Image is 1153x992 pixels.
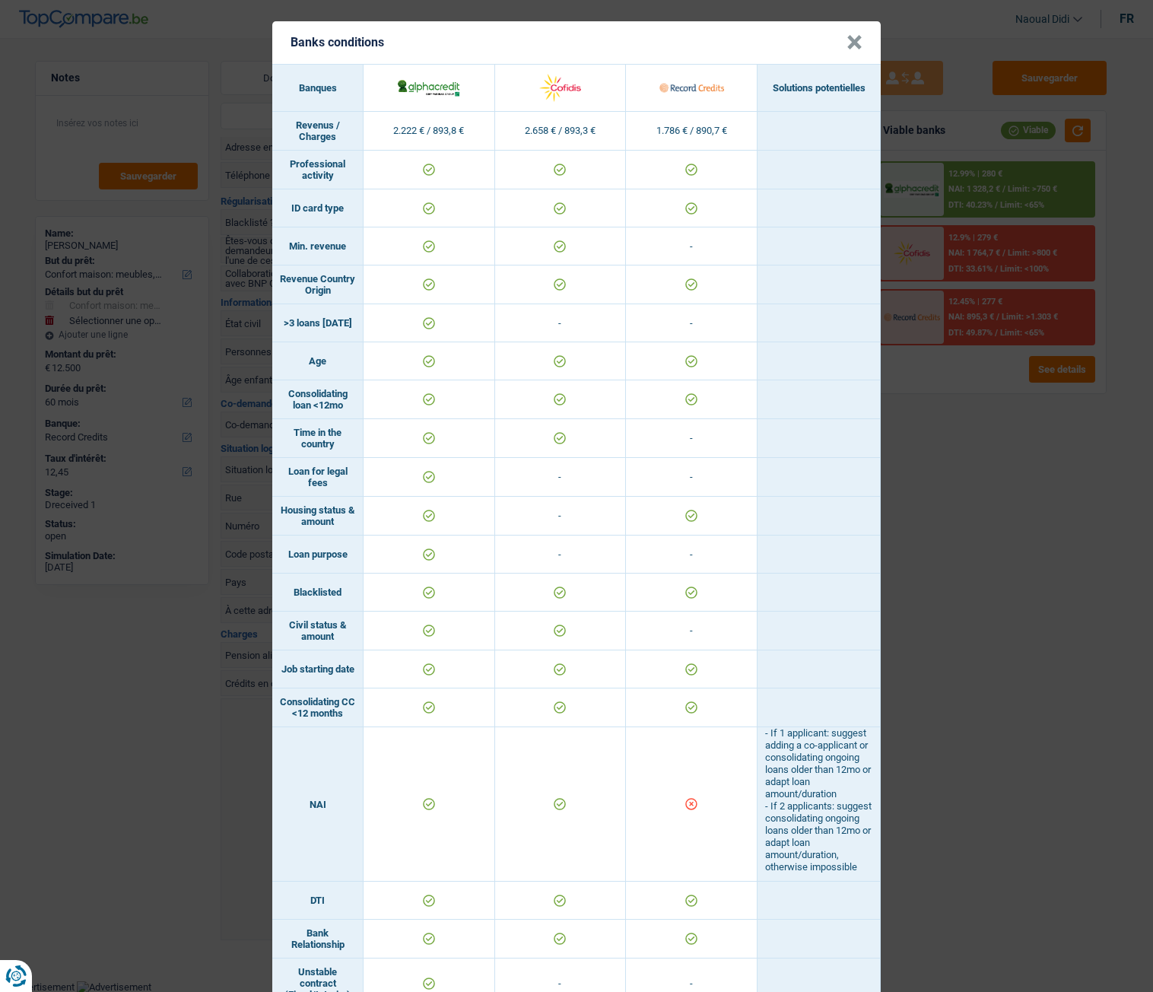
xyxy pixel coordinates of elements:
td: 2.222 € / 893,8 € [364,112,495,151]
td: Age [272,342,364,380]
td: Consolidating CC <12 months [272,688,364,727]
td: - [626,304,758,342]
td: - [626,227,758,265]
td: Revenue Country Origin [272,265,364,304]
td: - [495,304,627,342]
td: Revenus / Charges [272,112,364,151]
td: - [626,458,758,497]
td: Job starting date [272,650,364,688]
th: Solutions potentielles [758,65,881,112]
td: Time in the country [272,419,364,458]
td: Consolidating loan <12mo [272,380,364,419]
td: Housing status & amount [272,497,364,536]
td: Min. revenue [272,227,364,265]
h5: Banks conditions [291,35,384,49]
td: NAI [272,727,364,882]
td: Civil status & amount [272,612,364,650]
td: - If 1 applicant: suggest adding a co-applicant or consolidating ongoing loans older than 12mo or... [758,727,881,882]
td: - [626,536,758,574]
td: 1.786 € / 890,7 € [626,112,758,151]
td: - [495,536,627,574]
td: - [626,612,758,650]
td: Bank Relationship [272,920,364,959]
td: - [495,497,627,536]
td: 2.658 € / 893,3 € [495,112,627,151]
td: - [626,419,758,458]
td: Loan purpose [272,536,364,574]
td: DTI [272,882,364,920]
td: Blacklisted [272,574,364,612]
img: Record Credits [659,72,724,104]
td: - [495,458,627,497]
th: Banques [272,65,364,112]
img: Cofidis [528,72,592,104]
td: ID card type [272,189,364,227]
td: >3 loans [DATE] [272,304,364,342]
td: Loan for legal fees [272,458,364,497]
button: Close [846,35,862,50]
td: Professional activity [272,151,364,189]
img: AlphaCredit [396,78,461,97]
